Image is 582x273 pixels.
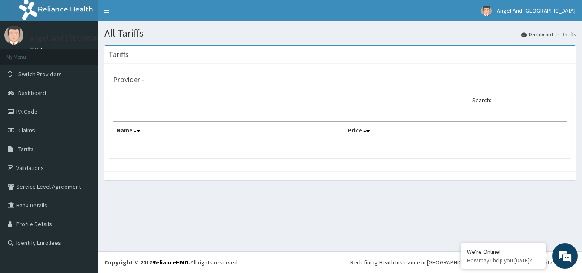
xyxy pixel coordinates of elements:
a: Dashboard [521,31,553,38]
img: User Image [481,6,492,16]
li: Tariffs [554,31,576,38]
img: User Image [4,26,23,45]
strong: Copyright © 2017 . [104,259,190,266]
th: Price [344,122,567,141]
h3: Tariffs [109,51,129,58]
h1: All Tariffs [104,28,576,39]
footer: All rights reserved. [98,251,582,273]
div: Redefining Heath Insurance in [GEOGRAPHIC_DATA] using Telemedicine and Data Science! [350,258,576,267]
p: Angel And [GEOGRAPHIC_DATA] [30,34,135,42]
label: Search: [472,94,567,106]
span: Claims [18,126,35,134]
th: Name [113,122,344,141]
div: We're Online! [467,248,539,256]
span: Dashboard [18,89,46,97]
input: Search: [494,94,567,106]
a: RelianceHMO [152,259,189,266]
p: How may I help you today? [467,257,539,264]
span: Tariffs [18,145,34,153]
span: Angel And [GEOGRAPHIC_DATA] [497,7,576,14]
span: Switch Providers [18,70,62,78]
a: Online [30,46,50,52]
h3: Provider - [113,76,144,83]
